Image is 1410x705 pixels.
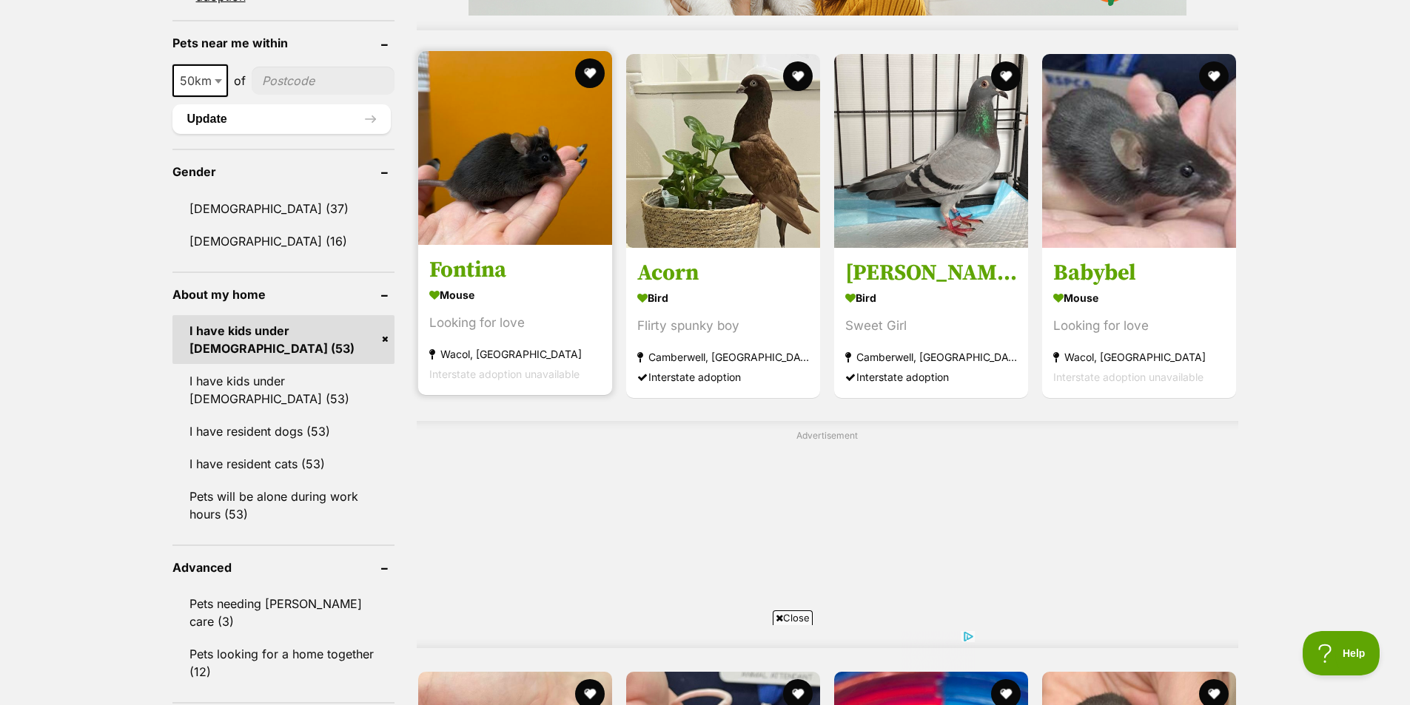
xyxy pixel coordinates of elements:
span: of [234,72,246,90]
a: [DEMOGRAPHIC_DATA] (37) [172,193,395,224]
div: Looking for love [429,312,601,332]
button: favourite [991,61,1021,91]
span: 50km [174,70,226,91]
div: Interstate adoption [637,366,809,386]
span: Close [773,610,813,625]
div: Snap Shades [4,266,84,297]
div: Sweet Girl [845,315,1017,335]
a: Pets needing [PERSON_NAME] care (3) [172,588,395,637]
strong: Wacol, [GEOGRAPHIC_DATA] [1053,346,1225,366]
a: Babybel Mouse Looking for love Wacol, [GEOGRAPHIC_DATA] Interstate adoption unavailable [1042,247,1236,397]
h3: [PERSON_NAME] [845,258,1017,286]
header: Advanced [172,561,395,574]
a: I have resident cats (53) [172,448,395,479]
button: Update [172,104,391,134]
img: Babybel - Mouse [1042,54,1236,248]
div: Looking for love [1053,315,1225,335]
span: Interstate adoption unavailable [1053,370,1203,382]
button: Learn More [4,399,84,439]
div: Say goodbye to overheated cars! Get Snap Shades' premium windscreen protection, made for hundreds... [4,360,84,391]
header: Gender [172,165,395,178]
a: [PERSON_NAME] Bird Sweet Girl Camberwell, [GEOGRAPHIC_DATA] Interstate adoption [834,247,1028,397]
a: Pets looking for a home together (12) [172,638,395,687]
div: Interstate adoption [845,366,1017,386]
h3: Babybel [1053,258,1225,286]
span: Interstate adoption unavailable [429,367,580,380]
strong: Camberwell, [GEOGRAPHIC_DATA] [845,346,1017,366]
span: 50km [172,64,228,97]
header: Pets near me within [172,36,395,50]
div: Flirty spunky boy [637,315,809,335]
iframe: Advertisement [498,448,1157,633]
img: Fontina - Mouse [418,51,612,245]
iframe: Help Scout Beacon - Open [1303,631,1380,675]
input: postcode [252,67,395,95]
strong: Bird [845,286,1017,308]
a: Pets will be alone during work hours (53) [172,481,395,530]
iframe: Advertisement [436,631,975,698]
strong: Bird [637,286,809,308]
a: Acorn Bird Flirty spunky boy Camberwell, [GEOGRAPHIC_DATA] Interstate adoption [626,247,820,397]
a: I have kids under [DEMOGRAPHIC_DATA] (53) [172,365,395,414]
div: You've got a car, we've got the best protection. [4,297,84,360]
h3: Fontina [429,255,601,283]
button: favourite [575,58,605,88]
img: Acorn - Bird [626,54,820,248]
strong: Camberwell, [GEOGRAPHIC_DATA] [637,346,809,366]
button: favourite [783,61,813,91]
a: Fontina Mouse Looking for love Wacol, [GEOGRAPHIC_DATA] Interstate adoption unavailable [418,244,612,394]
strong: Mouse [429,283,601,305]
a: I have kids under [DEMOGRAPHIC_DATA] (53) [172,315,395,364]
strong: Wacol, [GEOGRAPHIC_DATA] [429,343,601,363]
div: Advertisement [417,421,1238,648]
header: About my home [172,288,395,301]
button: favourite [1200,61,1229,91]
a: [DEMOGRAPHIC_DATA] (16) [172,226,395,257]
h3: Acorn [637,258,809,286]
a: I have resident dogs (53) [172,416,395,447]
img: Mariette - Bird [834,54,1028,248]
strong: Mouse [1053,286,1225,308]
